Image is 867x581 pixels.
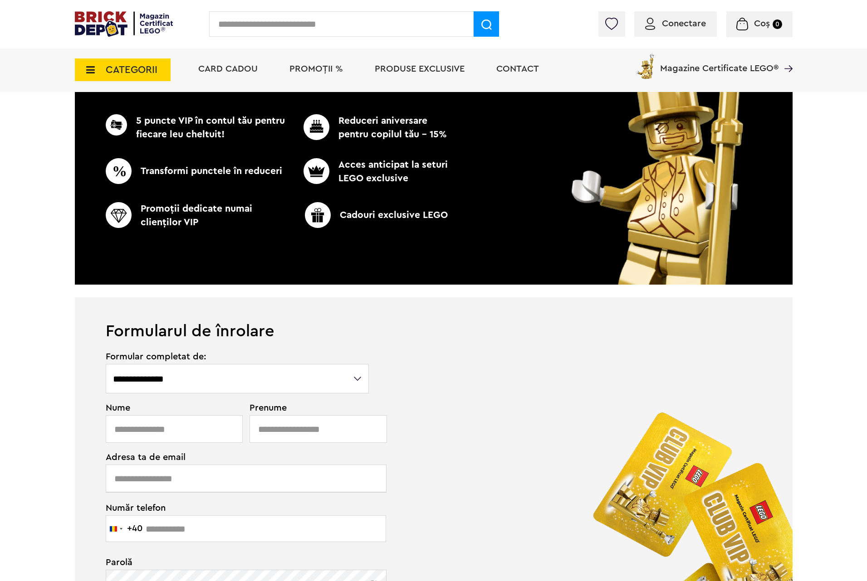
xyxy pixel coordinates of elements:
[106,158,289,184] p: Transformi punctele în reduceri
[305,202,331,228] img: CC_BD_Green_chek_mark
[106,202,132,228] img: CC_BD_Green_chek_mark
[250,403,370,412] span: Prenume
[106,158,132,184] img: CC_BD_Green_chek_mark
[304,158,329,184] img: CC_BD_Green_chek_mark
[660,52,779,73] span: Magazine Certificate LEGO®
[127,524,142,533] div: +40
[106,516,142,542] button: Selected country
[773,19,782,29] small: 0
[779,52,793,61] a: Magazine Certificate LEGO®
[289,114,451,141] p: Reduceri aniversare pentru copilul tău - 15%
[106,453,370,462] span: Adresa ta de email
[285,202,468,228] p: Cadouri exclusive LEGO
[754,19,770,28] span: Coș
[662,19,706,28] span: Conectare
[106,202,289,229] p: Promoţii dedicate numai clienţilor VIP
[106,403,238,412] span: Nume
[106,114,127,136] img: CC_BD_Green_chek_mark
[106,65,157,75] span: CATEGORII
[75,297,793,339] h1: Formularul de înrolare
[559,6,774,285] img: vip_page_image
[496,64,539,73] a: Contact
[106,502,370,513] span: Număr telefon
[289,64,343,73] a: PROMOȚII %
[304,114,329,140] img: CC_BD_Green_chek_mark
[106,558,370,567] span: Parolă
[375,64,465,73] a: Produse exclusive
[198,64,258,73] a: Card Cadou
[106,114,289,141] p: 5 puncte VIP în contul tău pentru fiecare leu cheltuit!
[645,19,706,28] a: Conectare
[289,158,451,185] p: Acces anticipat la seturi LEGO exclusive
[106,352,370,361] span: Formular completat de:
